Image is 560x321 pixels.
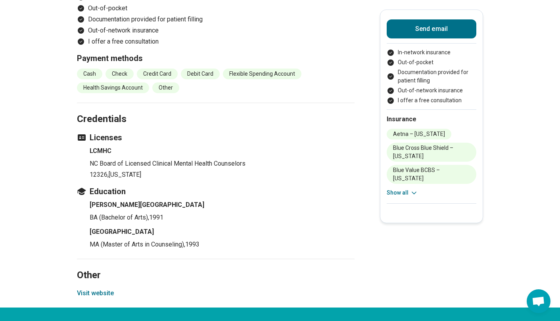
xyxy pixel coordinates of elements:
[152,82,179,93] li: Other
[223,69,301,79] li: Flexible Spending Account
[527,289,550,313] div: Open chat
[90,213,355,222] p: BA (Bachelor of Arts) , 1991
[77,26,355,35] li: Out-of-network insurance
[90,146,355,156] h4: LCMHC
[77,15,355,24] li: Documentation provided for patient filling
[77,186,355,197] h3: Education
[387,189,418,197] button: Show all
[137,69,178,79] li: Credit Card
[181,69,220,79] li: Debit Card
[387,129,451,139] li: Aetna – [US_STATE]
[387,115,476,124] h2: Insurance
[387,48,476,105] ul: Payment options
[77,4,355,13] li: Out-of-pocket
[77,250,355,282] h2: Other
[387,58,476,67] li: Out-of-pocket
[77,69,102,79] li: Cash
[387,86,476,95] li: Out-of-network insurance
[77,94,355,126] h2: Credentials
[90,200,355,210] h4: [PERSON_NAME][GEOGRAPHIC_DATA]
[105,69,134,79] li: Check
[77,82,149,93] li: Health Savings Account
[90,170,355,180] p: 12326
[387,68,476,85] li: Documentation provided for patient filling
[77,132,355,143] h3: Licenses
[77,53,355,64] h3: Payment methods
[387,48,476,57] li: In-network insurance
[77,289,114,298] button: Visit website
[77,37,355,46] li: I offer a free consultation
[90,240,355,249] p: MA (Master of Arts in Counseling) , 1993
[90,159,355,168] p: NC Board of Licensed Clinical Mental Health Counselors
[107,171,141,178] span: , [US_STATE]
[387,19,476,38] button: Send email
[387,165,476,184] li: Blue Value BCBS – [US_STATE]
[387,96,476,105] li: I offer a free consultation
[387,143,476,162] li: Blue Cross Blue Shield – [US_STATE]
[90,227,355,237] h4: [GEOGRAPHIC_DATA]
